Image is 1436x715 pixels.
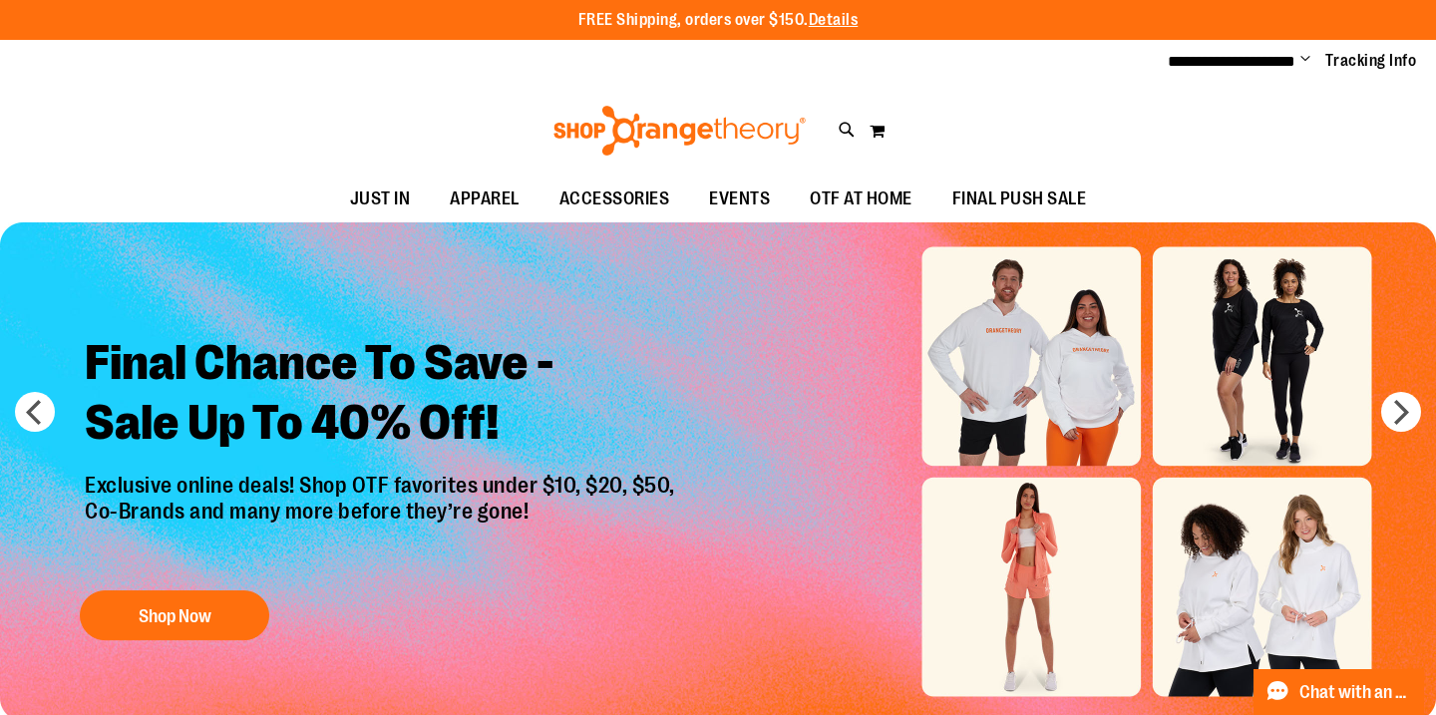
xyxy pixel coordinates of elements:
[1299,683,1412,702] span: Chat with an Expert
[330,177,431,222] a: JUST IN
[559,177,670,221] span: ACCESSORIES
[809,11,859,29] a: Details
[952,177,1087,221] span: FINAL PUSH SALE
[810,177,912,221] span: OTF AT HOME
[539,177,690,222] a: ACCESSORIES
[430,177,539,222] a: APPAREL
[350,177,411,221] span: JUST IN
[450,177,520,221] span: APPAREL
[70,473,695,570] p: Exclusive online deals! Shop OTF favorites under $10, $20, $50, Co-Brands and many more before th...
[70,318,695,473] h2: Final Chance To Save - Sale Up To 40% Off!
[709,177,770,221] span: EVENTS
[70,318,695,650] a: Final Chance To Save -Sale Up To 40% Off! Exclusive online deals! Shop OTF favorites under $10, $...
[1300,51,1310,71] button: Account menu
[790,177,932,222] a: OTF AT HOME
[578,9,859,32] p: FREE Shipping, orders over $150.
[689,177,790,222] a: EVENTS
[932,177,1107,222] a: FINAL PUSH SALE
[550,106,809,156] img: Shop Orangetheory
[1254,669,1425,715] button: Chat with an Expert
[80,590,269,640] button: Shop Now
[15,392,55,432] button: prev
[1381,392,1421,432] button: next
[1325,50,1417,72] a: Tracking Info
